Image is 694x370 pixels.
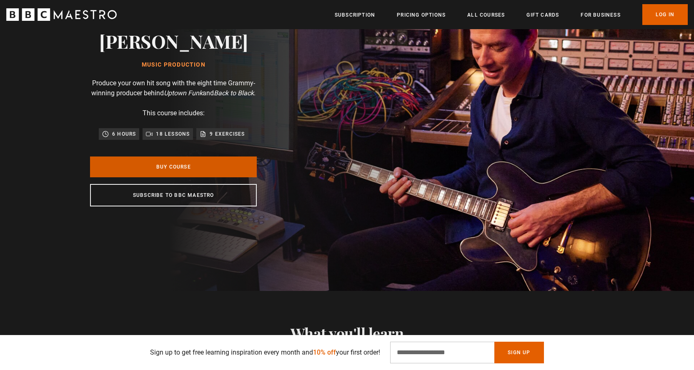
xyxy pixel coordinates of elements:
span: 10% off [313,348,336,356]
a: For business [581,11,620,19]
p: Produce your own hit song with the eight time Grammy-winning producer behind and . [90,78,257,98]
a: Buy Course [90,156,257,177]
nav: Primary [335,4,688,25]
a: All Courses [467,11,505,19]
p: This course includes: [143,108,205,118]
p: 9 exercises [210,130,245,138]
a: Pricing Options [397,11,446,19]
svg: BBC Maestro [6,8,117,21]
h1: Music Production [99,62,248,68]
h2: What you'll learn [185,324,509,342]
i: Back to Black [214,89,254,97]
h2: [PERSON_NAME] [99,30,248,52]
a: Log In [642,4,688,25]
button: Sign Up [494,342,544,363]
a: Subscription [335,11,375,19]
a: Subscribe to BBC Maestro [90,184,257,206]
p: 18 lessons [156,130,190,138]
i: Uptown Funk [164,89,203,97]
p: Sign up to get free learning inspiration every month and your first order! [150,348,380,358]
a: Gift Cards [526,11,559,19]
p: 6 hours [112,130,136,138]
